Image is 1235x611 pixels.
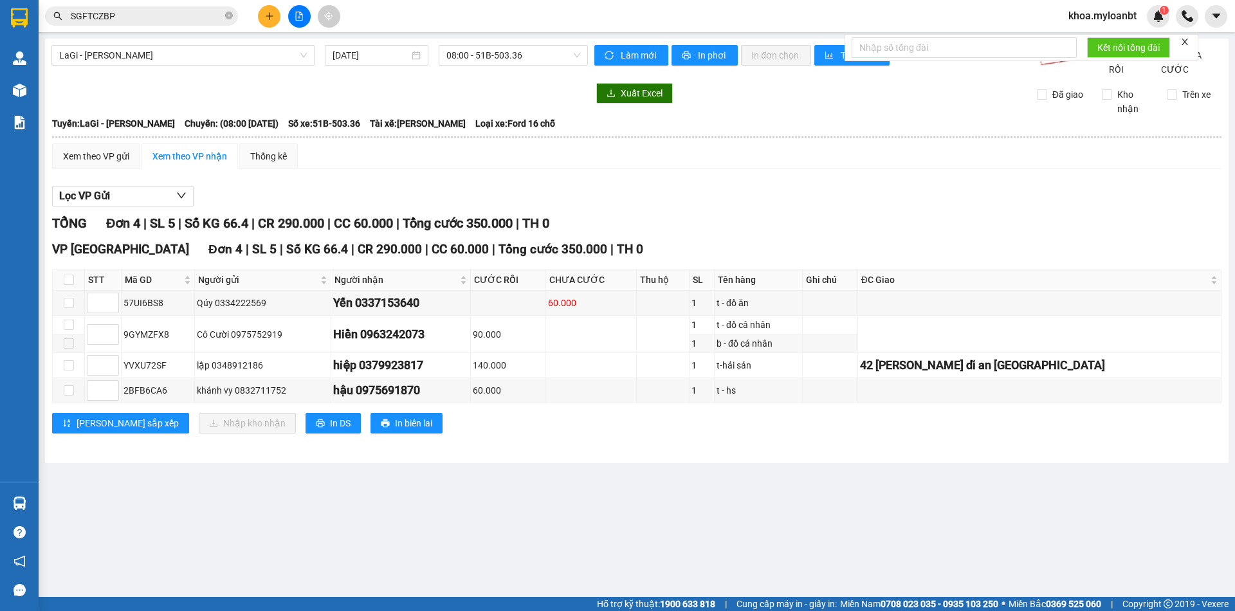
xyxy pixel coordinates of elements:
[123,383,192,397] div: 2BFB6CA6
[621,48,658,62] span: Làm mới
[122,353,195,378] td: YVXU72SF
[62,419,71,429] span: sort-ascending
[395,416,432,430] span: In biên lai
[225,12,233,19] span: close-circle
[71,9,223,23] input: Tìm tên, số ĐT hoặc mã đơn
[122,378,195,403] td: 2BFB6CA6
[252,215,255,231] span: |
[258,5,280,28] button: plus
[717,383,800,397] div: t - hs
[840,597,998,611] span: Miền Nam
[59,46,307,65] span: LaGi - Hồ Chí Minh
[691,336,712,351] div: 1
[814,45,890,66] button: bar-chartThống kê
[621,86,663,100] span: Xuất Excel
[123,296,192,310] div: 57UI6BS8
[197,383,329,397] div: khánh vy 0832711752
[13,497,26,510] img: warehouse-icon
[52,118,175,129] b: Tuyến: LaGi - [PERSON_NAME]
[197,358,329,372] div: lập 0348912186
[690,269,715,291] th: SL
[492,242,495,257] span: |
[425,242,428,257] span: |
[11,8,28,28] img: logo-vxr
[52,186,194,206] button: Lọc VP Gửi
[396,215,399,231] span: |
[1009,597,1101,611] span: Miền Bắc
[334,273,457,287] span: Người nhận
[660,599,715,609] strong: 1900 633 818
[225,10,233,23] span: close-circle
[473,358,544,372] div: 140.000
[691,383,712,397] div: 1
[106,215,140,231] span: Đơn 4
[861,273,1208,287] span: ĐC Giao
[295,12,304,21] span: file-add
[1205,5,1227,28] button: caret-down
[52,215,87,231] span: TỔNG
[1153,10,1164,22] img: icon-new-feature
[122,316,195,353] td: 9GYMZFX8
[185,116,279,131] span: Chuyến: (08:00 [DATE])
[717,318,800,332] div: t - đồ câ nhân
[1177,87,1216,102] span: Trên xe
[176,190,187,201] span: down
[471,269,546,291] th: CƯỚC RỒI
[334,215,393,231] span: CC 60.000
[691,358,712,372] div: 1
[682,51,693,61] span: printer
[286,242,348,257] span: Số KG 66.4
[333,48,409,62] input: 14/09/2025
[691,296,712,310] div: 1
[1002,601,1005,606] span: ⚪️
[358,242,422,257] span: CR 290.000
[288,5,311,28] button: file-add
[63,149,129,163] div: Xem theo VP gửi
[52,242,189,257] span: VP [GEOGRAPHIC_DATA]
[152,149,227,163] div: Xem theo VP nhận
[516,215,519,231] span: |
[53,12,62,21] span: search
[1112,87,1157,116] span: Kho nhận
[123,327,192,342] div: 9GYMZFX8
[59,188,110,204] span: Lọc VP Gửi
[150,215,175,231] span: SL 5
[370,116,466,131] span: Tài xế: [PERSON_NAME]
[1046,599,1101,609] strong: 0369 525 060
[1182,10,1193,22] img: phone-icon
[717,336,800,351] div: b - đồ cá nhân
[596,83,673,104] button: downloadXuất Excel
[717,296,800,310] div: t - đồ ăn
[672,45,738,66] button: printerIn phơi
[1180,37,1189,46] span: close
[594,45,668,66] button: syncLàm mới
[475,116,555,131] span: Loại xe: Ford 16 chỗ
[306,413,361,433] button: printerIn DS
[333,294,468,312] div: Yến 0337153640
[446,46,580,65] span: 08:00 - 51B-503.36
[610,242,614,257] span: |
[715,269,803,291] th: Tên hàng
[605,51,616,61] span: sync
[1162,6,1166,15] span: 1
[143,215,147,231] span: |
[85,269,122,291] th: STT
[1058,8,1147,24] span: khoa.myloanbt
[403,215,513,231] span: Tổng cước 350.000
[825,51,836,61] span: bar-chart
[736,597,837,611] span: Cung cấp máy in - giấy in:
[250,149,287,163] div: Thống kê
[607,89,616,99] span: download
[381,419,390,429] span: printer
[1097,41,1160,55] span: Kết nối tổng đài
[197,296,329,310] div: Qúy 0334222569
[14,555,26,567] span: notification
[280,242,283,257] span: |
[13,51,26,65] img: warehouse-icon
[178,215,181,231] span: |
[258,215,324,231] span: CR 290.000
[473,327,544,342] div: 90.000
[499,242,607,257] span: Tổng cước 350.000
[597,597,715,611] span: Hỗ trợ kỹ thuật:
[197,327,329,342] div: Cô Cười 0975752919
